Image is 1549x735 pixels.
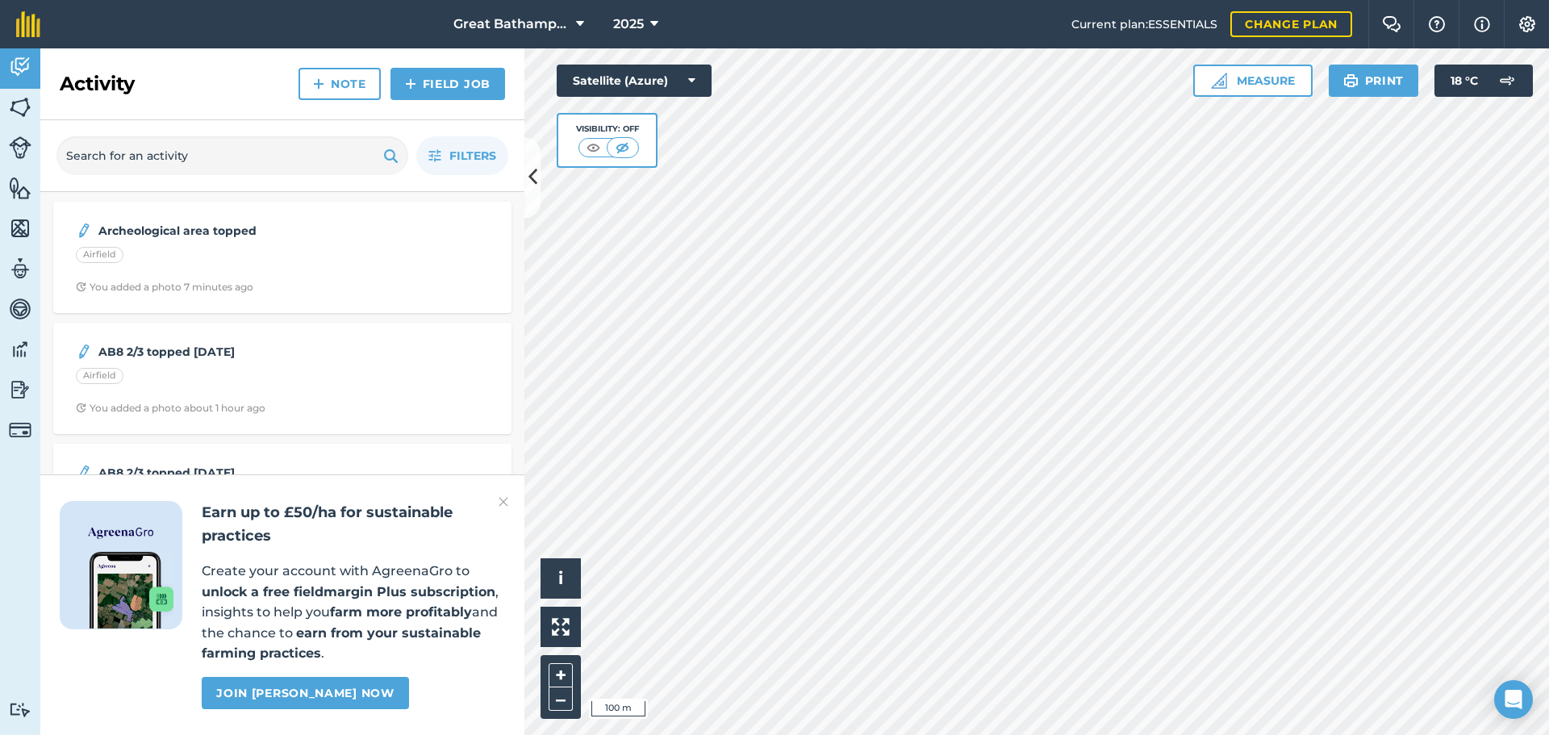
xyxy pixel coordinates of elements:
a: AB8 2/3 topped [DATE]AirfieldClock with arrow pointing clockwiseYou added a photo about 1 hour ago [63,332,502,424]
span: 18 ° C [1451,65,1478,97]
img: svg+xml;base64,PD94bWwgdmVyc2lvbj0iMS4wIiBlbmNvZGluZz0idXRmLTgiPz4KPCEtLSBHZW5lcmF0b3I6IEFkb2JlIE... [9,378,31,402]
img: svg+xml;base64,PD94bWwgdmVyc2lvbj0iMS4wIiBlbmNvZGluZz0idXRmLTgiPz4KPCEtLSBHZW5lcmF0b3I6IEFkb2JlIE... [9,257,31,281]
button: Print [1329,65,1419,97]
img: svg+xml;base64,PD94bWwgdmVyc2lvbj0iMS4wIiBlbmNvZGluZz0idXRmLTgiPz4KPCEtLSBHZW5lcmF0b3I6IEFkb2JlIE... [9,337,31,361]
img: A question mark icon [1427,16,1447,32]
img: svg+xml;base64,PD94bWwgdmVyc2lvbj0iMS4wIiBlbmNvZGluZz0idXRmLTgiPz4KPCEtLSBHZW5lcmF0b3I6IEFkb2JlIE... [76,463,92,482]
div: Open Intercom Messenger [1494,680,1533,719]
img: Two speech bubbles overlapping with the left bubble in the forefront [1382,16,1401,32]
img: Screenshot of the Gro app [90,552,173,629]
img: svg+xml;base64,PD94bWwgdmVyc2lvbj0iMS4wIiBlbmNvZGluZz0idXRmLTgiPz4KPCEtLSBHZW5lcmF0b3I6IEFkb2JlIE... [76,221,92,240]
img: Clock with arrow pointing clockwise [76,403,86,413]
img: svg+xml;base64,PHN2ZyB4bWxucz0iaHR0cDovL3d3dy53My5vcmcvMjAwMC9zdmciIHdpZHRoPSI1NiIgaGVpZ2h0PSI2MC... [9,95,31,119]
button: + [549,663,573,687]
strong: AB8 2/3 topped [DATE] [98,343,354,361]
span: 2025 [613,15,644,34]
span: Current plan : ESSENTIALS [1071,15,1217,33]
img: svg+xml;base64,PD94bWwgdmVyc2lvbj0iMS4wIiBlbmNvZGluZz0idXRmLTgiPz4KPCEtLSBHZW5lcmF0b3I6IEFkb2JlIE... [9,55,31,79]
img: svg+xml;base64,PD94bWwgdmVyc2lvbj0iMS4wIiBlbmNvZGluZz0idXRmLTgiPz4KPCEtLSBHZW5lcmF0b3I6IEFkb2JlIE... [9,297,31,321]
img: svg+xml;base64,PHN2ZyB4bWxucz0iaHR0cDovL3d3dy53My5vcmcvMjAwMC9zdmciIHdpZHRoPSIyMiIgaGVpZ2h0PSIzMC... [499,492,508,512]
strong: Archeological area topped [98,222,354,240]
a: Archeological area toppedAirfieldClock with arrow pointing clockwiseYou added a photo 7 minutes ago [63,211,502,303]
span: Great Bathampton [453,15,570,34]
a: AB8 2/3 topped [DATE]PembrokeClock with arrow pointing clockwiseYou added a photo about 3 hours ago [63,453,502,545]
h2: Activity [60,71,135,97]
img: svg+xml;base64,PD94bWwgdmVyc2lvbj0iMS4wIiBlbmNvZGluZz0idXRmLTgiPz4KPCEtLSBHZW5lcmF0b3I6IEFkb2JlIE... [9,419,31,441]
img: svg+xml;base64,PD94bWwgdmVyc2lvbj0iMS4wIiBlbmNvZGluZz0idXRmLTgiPz4KPCEtLSBHZW5lcmF0b3I6IEFkb2JlIE... [1491,65,1523,97]
img: svg+xml;base64,PHN2ZyB4bWxucz0iaHR0cDovL3d3dy53My5vcmcvMjAwMC9zdmciIHdpZHRoPSI1MCIgaGVpZ2h0PSI0MC... [583,140,603,156]
div: Airfield [76,368,123,384]
button: i [541,558,581,599]
img: svg+xml;base64,PD94bWwgdmVyc2lvbj0iMS4wIiBlbmNvZGluZz0idXRmLTgiPz4KPCEtLSBHZW5lcmF0b3I6IEFkb2JlIE... [9,702,31,717]
a: Field Job [390,68,505,100]
div: Airfield [76,247,123,263]
img: svg+xml;base64,PHN2ZyB4bWxucz0iaHR0cDovL3d3dy53My5vcmcvMjAwMC9zdmciIHdpZHRoPSI1MCIgaGVpZ2h0PSI0MC... [612,140,633,156]
img: Ruler icon [1211,73,1227,89]
button: 18 °C [1434,65,1533,97]
img: svg+xml;base64,PD94bWwgdmVyc2lvbj0iMS4wIiBlbmNvZGluZz0idXRmLTgiPz4KPCEtLSBHZW5lcmF0b3I6IEFkb2JlIE... [76,342,92,361]
button: Satellite (Azure) [557,65,712,97]
strong: farm more profitably [330,604,472,620]
img: svg+xml;base64,PHN2ZyB4bWxucz0iaHR0cDovL3d3dy53My5vcmcvMjAwMC9zdmciIHdpZHRoPSIxNCIgaGVpZ2h0PSIyNC... [405,74,416,94]
img: svg+xml;base64,PHN2ZyB4bWxucz0iaHR0cDovL3d3dy53My5vcmcvMjAwMC9zdmciIHdpZHRoPSI1NiIgaGVpZ2h0PSI2MC... [9,176,31,200]
a: Note [299,68,381,100]
img: svg+xml;base64,PD94bWwgdmVyc2lvbj0iMS4wIiBlbmNvZGluZz0idXRmLTgiPz4KPCEtLSBHZW5lcmF0b3I6IEFkb2JlIE... [9,136,31,159]
button: – [549,687,573,711]
strong: AB8 2/3 topped [DATE] [98,464,354,482]
img: svg+xml;base64,PHN2ZyB4bWxucz0iaHR0cDovL3d3dy53My5vcmcvMjAwMC9zdmciIHdpZHRoPSIxNCIgaGVpZ2h0PSIyNC... [313,74,324,94]
img: svg+xml;base64,PHN2ZyB4bWxucz0iaHR0cDovL3d3dy53My5vcmcvMjAwMC9zdmciIHdpZHRoPSIxOSIgaGVpZ2h0PSIyNC... [383,146,399,165]
img: fieldmargin Logo [16,11,40,37]
span: i [558,568,563,588]
img: Four arrows, one pointing top left, one top right, one bottom right and the last bottom left [552,618,570,636]
button: Measure [1193,65,1313,97]
div: You added a photo 7 minutes ago [76,281,253,294]
div: You added a photo about 1 hour ago [76,402,265,415]
input: Search for an activity [56,136,408,175]
p: Create your account with AgreenaGro to , insights to help you and the chance to . [202,561,505,664]
img: svg+xml;base64,PHN2ZyB4bWxucz0iaHR0cDovL3d3dy53My5vcmcvMjAwMC9zdmciIHdpZHRoPSI1NiIgaGVpZ2h0PSI2MC... [9,216,31,240]
strong: unlock a free fieldmargin Plus subscription [202,584,495,599]
img: svg+xml;base64,PHN2ZyB4bWxucz0iaHR0cDovL3d3dy53My5vcmcvMjAwMC9zdmciIHdpZHRoPSIxNyIgaGVpZ2h0PSIxNy... [1474,15,1490,34]
img: svg+xml;base64,PHN2ZyB4bWxucz0iaHR0cDovL3d3dy53My5vcmcvMjAwMC9zdmciIHdpZHRoPSIxOSIgaGVpZ2h0PSIyNC... [1343,71,1359,90]
a: Join [PERSON_NAME] now [202,677,408,709]
button: Filters [416,136,508,175]
h2: Earn up to £50/ha for sustainable practices [202,501,505,548]
strong: earn from your sustainable farming practices [202,625,481,662]
div: Visibility: Off [576,123,639,136]
img: Clock with arrow pointing clockwise [76,282,86,292]
span: Filters [449,147,496,165]
img: A cog icon [1518,16,1537,32]
a: Change plan [1230,11,1352,37]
